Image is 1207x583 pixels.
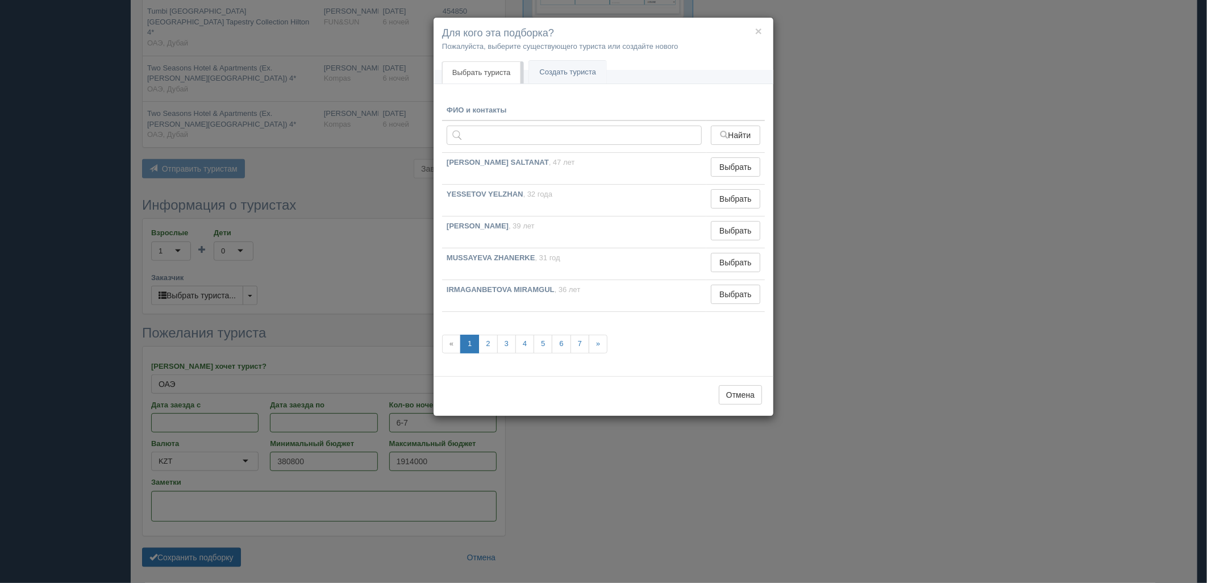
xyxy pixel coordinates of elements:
a: 2 [478,335,497,353]
p: Пожалуйста, выберите существующего туриста или создайте нового [442,41,765,52]
th: ФИО и контакты [442,101,706,121]
button: Выбрать [711,285,760,304]
a: 4 [515,335,534,353]
b: MUSSAYEVA ZHANERKE [447,253,535,262]
b: [PERSON_NAME] SALTANAT [447,158,549,166]
button: Найти [711,126,760,145]
span: , 39 лет [509,222,535,230]
button: × [755,25,762,37]
span: , 32 года [523,190,553,198]
a: Выбрать туриста [442,61,521,84]
button: Отмена [719,385,762,405]
span: « [442,335,461,353]
b: IRMAGANBETOVA MIRAMGUL [447,285,555,294]
span: , 31 год [535,253,560,262]
input: Поиск по ФИО, паспорту или контактам [447,126,702,145]
button: Выбрать [711,221,760,240]
a: 1 [460,335,479,353]
h4: Для кого эта подборка? [442,26,765,41]
button: Выбрать [711,189,760,209]
span: , 36 лет [555,285,581,294]
a: » [589,335,607,353]
a: 7 [571,335,589,353]
b: YESSETOV YELZHAN [447,190,523,198]
a: 3 [497,335,516,353]
span: , 47 лет [549,158,575,166]
a: 6 [552,335,571,353]
b: [PERSON_NAME] [447,222,509,230]
button: Выбрать [711,253,760,272]
a: Создать туриста [529,61,606,84]
a: 5 [534,335,552,353]
button: Выбрать [711,157,760,177]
